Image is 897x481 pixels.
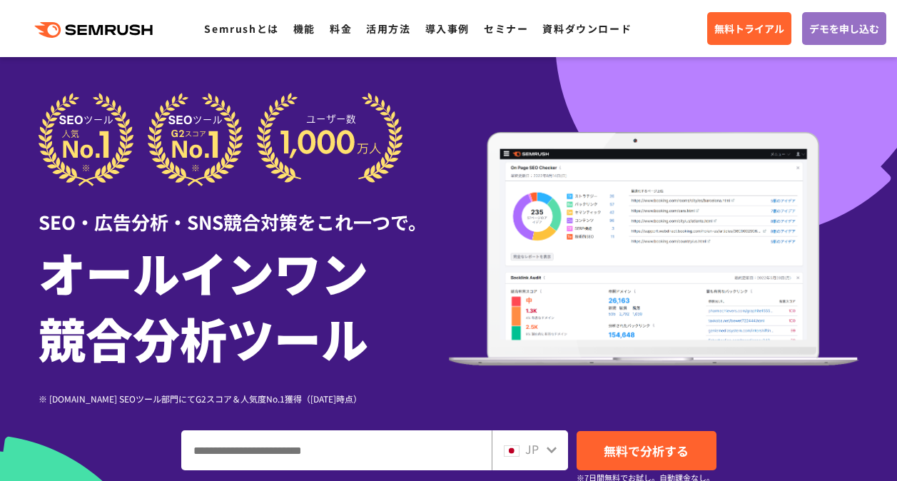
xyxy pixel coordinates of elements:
a: 活用方法 [366,21,410,36]
a: 資料ダウンロード [542,21,632,36]
a: 無料で分析する [577,431,716,470]
a: デモを申し込む [802,12,886,45]
input: ドメイン、キーワードまたはURLを入力してください [182,431,491,470]
a: セミナー [484,21,528,36]
span: 無料で分析する [604,442,689,460]
div: SEO・広告分析・SNS競合対策をこれ一つで。 [39,186,449,236]
span: 無料トライアル [714,21,784,36]
h1: オールインワン 競合分析ツール [39,239,449,370]
span: デモを申し込む [809,21,879,36]
a: Semrushとは [204,21,278,36]
a: 機能 [293,21,315,36]
div: ※ [DOMAIN_NAME] SEOツール部門にてG2スコア＆人気度No.1獲得（[DATE]時点） [39,392,449,405]
a: 料金 [330,21,352,36]
span: JP [525,440,539,457]
a: 無料トライアル [707,12,791,45]
a: 導入事例 [425,21,470,36]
